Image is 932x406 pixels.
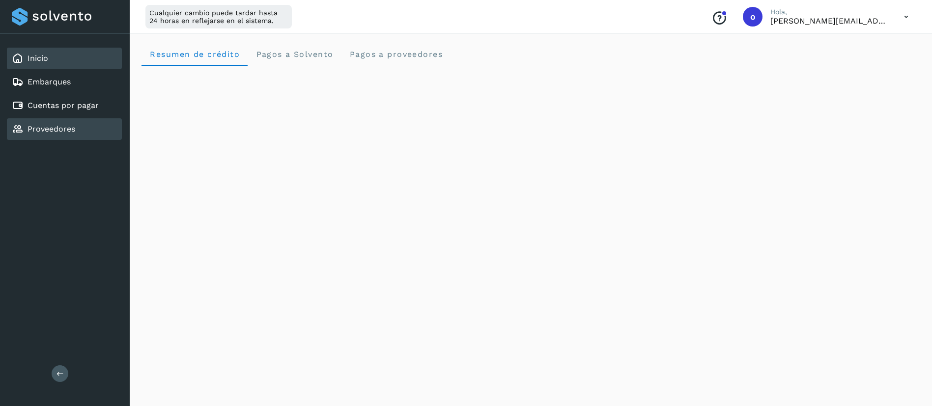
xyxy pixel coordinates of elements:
p: Hola, [770,8,888,16]
div: Proveedores [7,118,122,140]
p: obed.perez@clcsolutions.com.mx [770,16,888,26]
div: Inicio [7,48,122,69]
a: Cuentas por pagar [28,101,99,110]
span: Resumen de crédito [149,50,240,59]
a: Embarques [28,77,71,86]
div: Cualquier cambio puede tardar hasta 24 horas en reflejarse en el sistema. [145,5,292,28]
div: Embarques [7,71,122,93]
a: Inicio [28,54,48,63]
span: Pagos a Solvento [255,50,333,59]
span: Pagos a proveedores [349,50,443,59]
a: Proveedores [28,124,75,134]
div: Cuentas por pagar [7,95,122,116]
